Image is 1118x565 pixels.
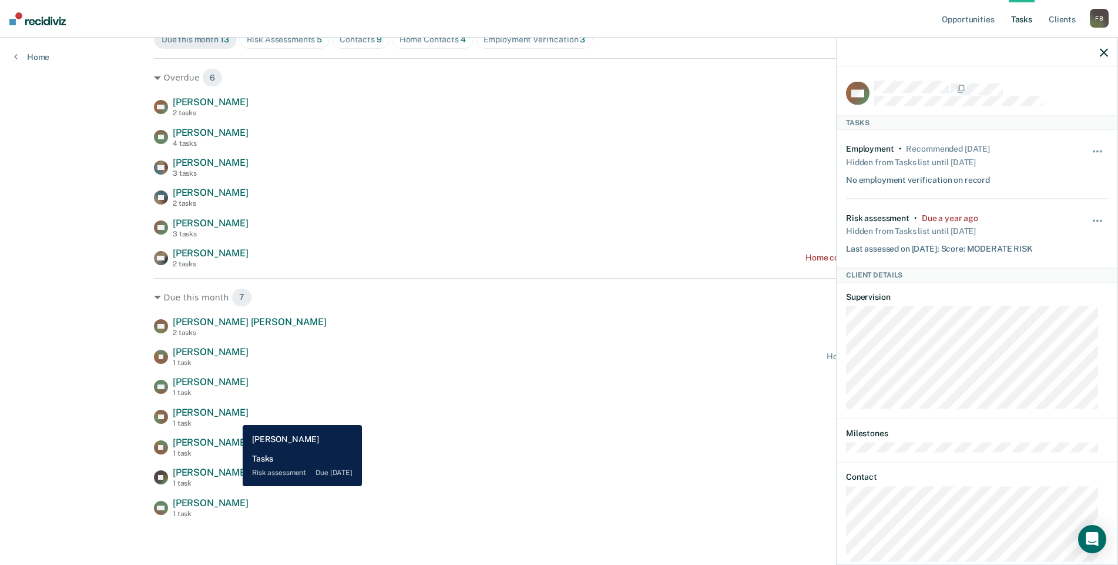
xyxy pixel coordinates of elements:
img: Recidiviz [9,12,66,25]
div: Overdue [154,68,964,87]
div: Employment Verification [484,35,586,45]
span: 7 [231,288,252,307]
div: 1 task [173,449,249,457]
div: Hidden from Tasks list until [DATE] [846,223,976,239]
span: 3 [580,35,585,44]
div: 4 tasks [173,139,249,148]
span: 5 [317,35,322,44]
div: 3 tasks [173,230,249,238]
dt: Contact [846,472,1108,482]
div: 3 tasks [173,169,249,178]
div: Due a year ago [922,213,978,223]
dt: Supervision [846,292,1108,302]
span: [PERSON_NAME] [173,467,249,478]
div: 1 task [173,479,249,487]
div: No employment verification on record [846,170,990,185]
div: Home Contacts [399,35,466,45]
span: [PERSON_NAME] [173,157,249,168]
div: Client Details [837,268,1117,282]
div: • [914,213,917,223]
div: 1 task [173,359,249,367]
div: • [899,143,902,153]
div: Hidden from Tasks list until [DATE] [846,153,976,170]
div: Tasks [837,115,1117,129]
a: Home [14,52,49,62]
div: Contacts [340,35,382,45]
dt: Milestones [846,428,1108,438]
span: [PERSON_NAME] [173,248,249,259]
div: Risk Assessments [247,35,323,45]
span: 9 [377,35,382,44]
span: 4 [461,35,466,44]
div: F B [1090,9,1109,28]
span: [PERSON_NAME] [173,346,249,357]
span: 13 [220,35,229,44]
div: 1 task [173,419,249,427]
div: 2 tasks [173,329,327,337]
span: [PERSON_NAME] [173,96,249,108]
span: [PERSON_NAME] [PERSON_NAME] [173,316,327,327]
div: 1 task [173,389,249,397]
div: 1 task [173,510,249,518]
span: [PERSON_NAME] [173,187,249,198]
div: Home contact recommended [DATE] [827,352,964,362]
div: 2 tasks [173,199,249,208]
div: Home contact recommended a month ago [805,253,964,263]
div: Last assessed on [DATE]; Score: MODERATE RISK [846,239,1033,254]
div: Open Intercom Messenger [1078,525,1106,553]
span: [PERSON_NAME] [173,218,249,229]
div: 2 tasks [173,260,249,268]
div: Due this month [154,288,964,307]
div: Recommended 2 years ago [906,143,989,153]
div: Due this month [162,35,229,45]
div: Risk assessment [846,213,909,223]
span: [PERSON_NAME] [173,437,249,448]
span: [PERSON_NAME] [173,407,249,418]
div: Employment [846,143,894,153]
span: [PERSON_NAME] [173,497,249,509]
div: 2 tasks [173,109,249,117]
span: [PERSON_NAME] [173,376,249,387]
span: [PERSON_NAME] [173,127,249,138]
span: 6 [202,68,223,87]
